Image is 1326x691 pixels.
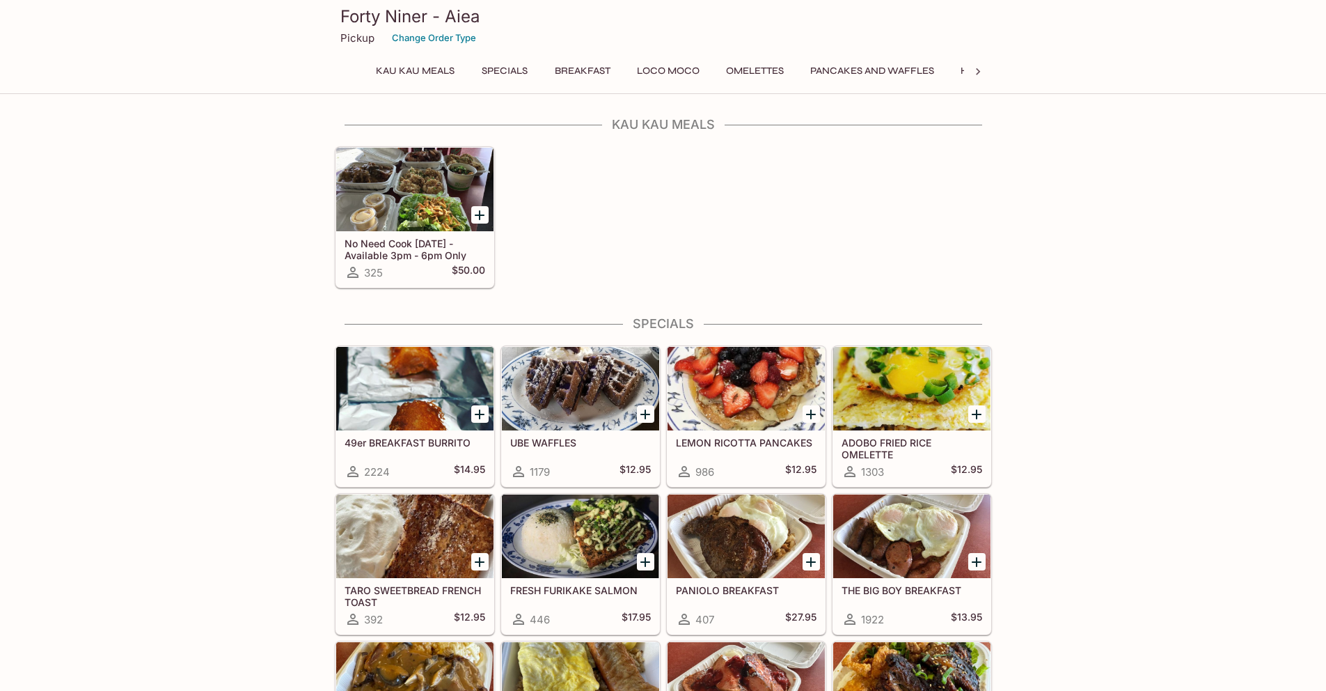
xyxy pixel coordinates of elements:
h5: LEMON RICOTTA PANCAKES [676,437,816,449]
h5: $12.95 [454,611,485,628]
button: Hawaiian Style French Toast [953,61,1125,81]
div: FRESH FURIKAKE SALMON [502,495,659,578]
h5: TARO SWEETBREAD FRENCH TOAST [345,584,485,607]
button: Kau Kau Meals [368,61,462,81]
span: 2224 [364,465,390,479]
a: UBE WAFFLES1179$12.95 [501,346,660,487]
button: Change Order Type [386,27,482,49]
div: TARO SWEETBREAD FRENCH TOAST [336,495,494,578]
a: 49er BREAKFAST BURRITO2224$14.95 [336,346,494,487]
div: ADOBO FRIED RICE OMELETTE [833,347,990,430]
h5: No Need Cook [DATE] - Available 3pm - 6pm Only [345,238,485,261]
span: 407 [695,613,714,626]
button: Add 49er BREAKFAST BURRITO [471,405,489,423]
h4: Specials [335,316,992,332]
h5: $12.95 [951,463,982,480]
a: No Need Cook [DATE] - Available 3pm - 6pm Only325$50.00 [336,147,494,288]
h5: $12.95 [785,463,816,480]
span: 1303 [861,465,884,479]
div: 49er BREAKFAST BURRITO [336,347,494,430]
a: THE BIG BOY BREAKFAST1922$13.95 [832,494,991,635]
h5: $12.95 [619,463,651,480]
button: Add No Need Cook Today - Available 3pm - 6pm Only [471,206,489,224]
a: ADOBO FRIED RICE OMELETTE1303$12.95 [832,346,991,487]
h5: ADOBO FRIED RICE OMELETTE [842,437,982,460]
button: Loco Moco [629,61,707,81]
button: Omelettes [718,61,791,81]
button: Add LEMON RICOTTA PANCAKES [803,405,820,423]
h5: FRESH FURIKAKE SALMON [510,584,651,596]
button: Add THE BIG BOY BREAKFAST [968,553,986,570]
h4: Kau Kau Meals [335,117,992,132]
a: TARO SWEETBREAD FRENCH TOAST392$12.95 [336,494,494,635]
h5: $50.00 [452,264,485,281]
h5: $17.95 [622,611,651,628]
h3: Forty Niner - Aiea [340,6,986,27]
div: UBE WAFFLES [502,347,659,430]
h5: $13.95 [951,611,982,628]
div: LEMON RICOTTA PANCAKES [668,347,825,430]
span: 1179 [530,465,550,479]
h5: THE BIG BOY BREAKFAST [842,584,982,596]
span: 1922 [861,613,884,626]
div: THE BIG BOY BREAKFAST [833,495,990,578]
button: Add UBE WAFFLES [637,405,654,423]
a: PANIOLO BREAKFAST407$27.95 [667,494,826,635]
p: Pickup [340,31,374,45]
button: Specials [473,61,536,81]
span: 446 [530,613,550,626]
button: Add PANIOLO BREAKFAST [803,553,820,570]
span: 392 [364,613,383,626]
button: Add TARO SWEETBREAD FRENCH TOAST [471,553,489,570]
button: Pancakes and Waffles [803,61,942,81]
a: FRESH FURIKAKE SALMON446$17.95 [501,494,660,635]
div: PANIOLO BREAKFAST [668,495,825,578]
h5: 49er BREAKFAST BURRITO [345,437,485,449]
button: Breakfast [547,61,618,81]
h5: PANIOLO BREAKFAST [676,584,816,596]
span: 986 [695,465,714,479]
h5: $14.95 [454,463,485,480]
button: Add FRESH FURIKAKE SALMON [637,553,654,570]
h5: UBE WAFFLES [510,437,651,449]
a: LEMON RICOTTA PANCAKES986$12.95 [667,346,826,487]
h5: $27.95 [785,611,816,628]
div: No Need Cook Today - Available 3pm - 6pm Only [336,148,494,231]
span: 325 [364,266,383,279]
button: Add ADOBO FRIED RICE OMELETTE [968,405,986,423]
